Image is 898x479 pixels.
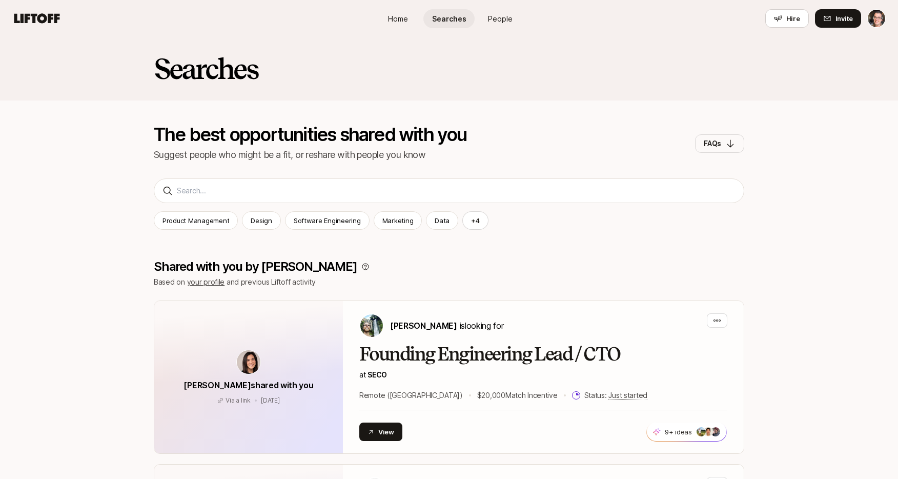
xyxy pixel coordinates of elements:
[815,9,861,28] button: Invite
[251,215,272,226] p: Design
[359,369,727,381] p: at
[261,396,280,404] span: August 7, 2025 12:33pm
[183,380,313,390] span: [PERSON_NAME] shared with you
[359,423,402,441] button: View
[154,125,467,144] p: The best opportunities shared with you
[646,422,727,442] button: 9+ ideas
[835,13,853,24] span: Invite
[359,389,463,402] p: Remote ([GEOGRAPHIC_DATA])
[704,427,713,436] img: c3894d86_b3f1_4e23_a0e4_4d923f503b0e.jpg
[665,427,692,437] p: 9+ ideas
[390,319,503,332] p: is looking for
[711,427,720,436] img: 9459f226_b952_4cdc_ade2_23b79d4c6f8c.jpg
[388,13,408,24] span: Home
[154,276,744,288] p: Based on and previous Liftoff activity
[475,9,526,28] a: People
[423,9,475,28] a: Searches
[154,53,258,84] h2: Searches
[177,185,736,197] input: Search...
[360,314,383,337] img: Carter Cleveland
[382,215,414,226] p: Marketing
[488,13,513,24] span: People
[368,370,387,379] span: SECO
[765,9,809,28] button: Hire
[154,148,467,162] p: Suggest people who might be a fit, or reshare with people you know
[462,211,488,230] button: +4
[294,215,361,226] p: Software Engineering
[226,396,251,405] p: Via a link
[697,427,706,436] img: 23676b67_9673_43bb_8dff_2aeac9933bfb.jpg
[435,215,450,226] p: Data
[695,134,744,153] button: FAQs
[359,344,727,365] h2: Founding Engineering Lead / CTO
[432,13,466,24] span: Searches
[390,321,457,331] span: [PERSON_NAME]
[162,215,229,226] p: Product Management
[867,9,886,28] button: Eric Smith
[237,350,260,374] img: avatar-url
[154,260,357,274] p: Shared with you by [PERSON_NAME]
[477,389,558,402] p: $20,000 Match Incentive
[786,13,800,24] span: Hire
[584,389,647,402] p: Status:
[187,277,225,286] a: your profile
[704,137,721,150] p: FAQs
[608,391,647,400] span: Just started
[868,10,885,27] img: Eric Smith
[372,9,423,28] a: Home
